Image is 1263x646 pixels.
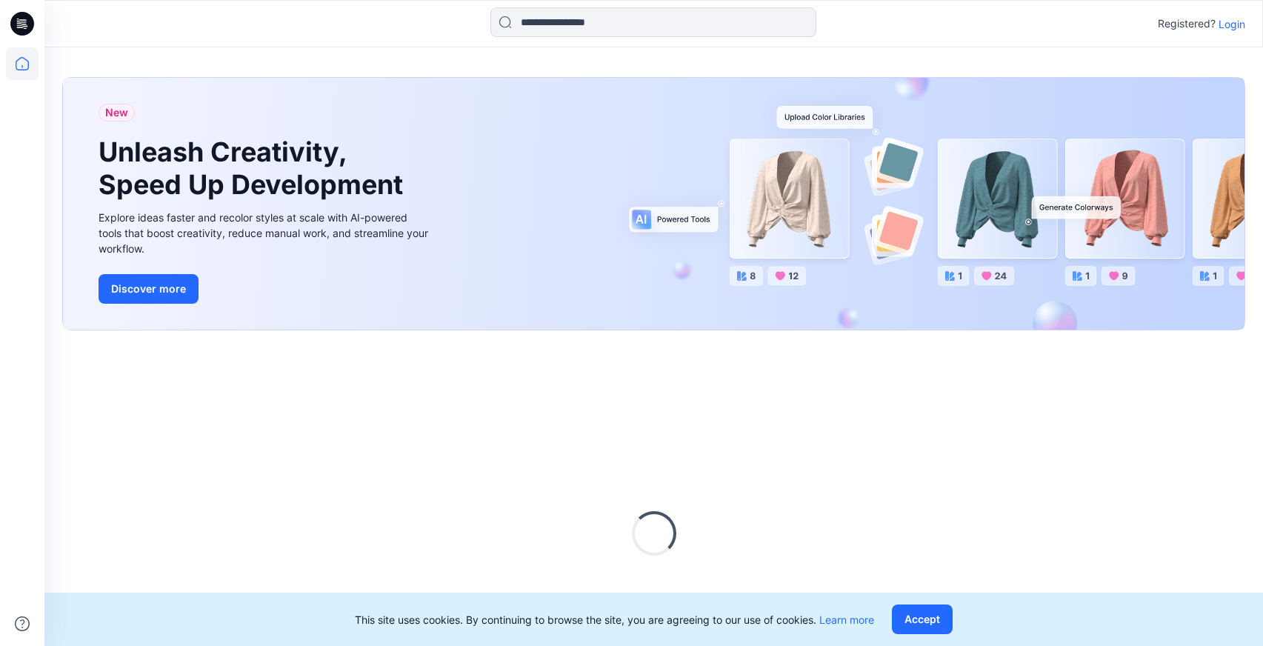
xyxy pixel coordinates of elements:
[1219,16,1245,32] p: Login
[105,104,128,121] span: New
[99,274,199,304] button: Discover more
[819,613,874,626] a: Learn more
[355,612,874,627] p: This site uses cookies. By continuing to browse the site, you are agreeing to our use of cookies.
[99,136,410,200] h1: Unleash Creativity, Speed Up Development
[892,605,953,634] button: Accept
[1158,15,1216,33] p: Registered?
[99,210,432,256] div: Explore ideas faster and recolor styles at scale with AI-powered tools that boost creativity, red...
[99,274,432,304] a: Discover more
